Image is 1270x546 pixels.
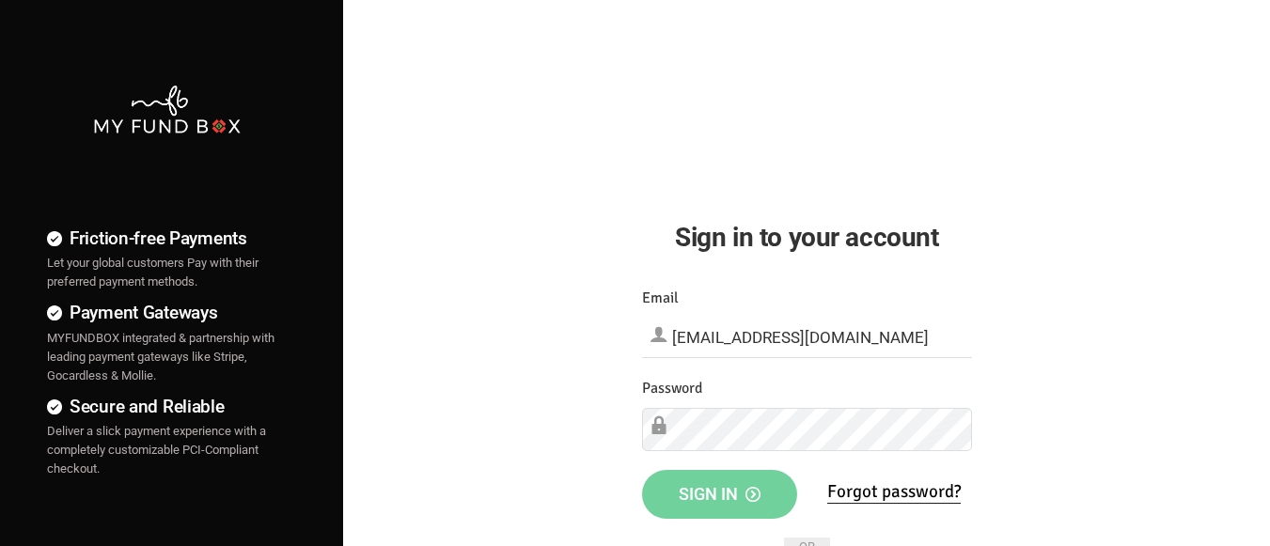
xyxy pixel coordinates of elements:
span: Let your global customers Pay with their preferred payment methods. [47,256,259,289]
span: Sign in [679,484,760,504]
img: mfbwhite.png [92,84,243,135]
label: Password [642,377,702,400]
h2: Sign in to your account [642,217,972,257]
h4: Payment Gateways [47,299,287,326]
h4: Friction-free Payments [47,225,287,252]
span: Deliver a slick payment experience with a completely customizable PCI-Compliant checkout. [47,424,266,476]
span: MYFUNDBOX integrated & partnership with leading payment gateways like Stripe, Gocardless & Mollie. [47,331,274,382]
a: Forgot password? [827,480,961,504]
h4: Secure and Reliable [47,393,287,420]
label: Email [642,287,679,310]
button: Sign in [642,470,798,519]
input: Email [642,317,972,358]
